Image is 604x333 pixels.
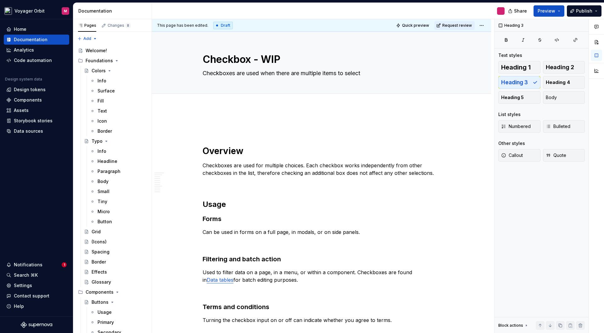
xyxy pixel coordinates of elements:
[543,76,585,89] button: Heading 4
[81,277,149,287] a: Glossary
[203,228,440,236] p: Can be used in forms on a full page, in modals, or on side panels.
[543,91,585,104] button: Body
[81,227,149,237] a: Grid
[203,145,440,157] h1: Overview
[98,178,109,185] div: Body
[498,52,522,58] div: Text styles
[14,262,42,268] div: Notifications
[203,303,269,311] strong: Terms and conditions
[92,229,101,235] div: Grid
[14,293,49,299] div: Contact support
[92,68,106,74] div: Colors
[203,214,440,223] h3: Forms
[14,107,29,114] div: Assets
[207,277,233,283] a: Data tables
[546,94,557,101] span: Body
[87,106,149,116] a: Text
[92,138,103,144] div: Typo
[81,267,149,277] a: Effects
[92,269,107,275] div: Effects
[78,23,96,28] div: Pages
[4,35,69,45] a: Documentation
[14,57,52,64] div: Code automation
[98,108,107,114] div: Text
[14,47,34,53] div: Analytics
[87,197,149,207] a: Tiny
[203,269,440,284] p: Used to filter data on a page, in a menu, or within a component. Checkboxes are found in for batc...
[442,23,472,28] span: Request review
[14,303,24,309] div: Help
[87,307,149,317] a: Usage
[81,237,149,247] a: (Icons)
[203,162,440,177] p: Checkboxes are used for multiple choices. Each checkbox works independently from other checkboxes...
[4,55,69,65] a: Code automation
[98,118,107,124] div: Icon
[505,5,531,17] button: Share
[498,140,525,147] div: Other styles
[514,8,527,14] span: Share
[4,95,69,105] a: Components
[87,176,149,186] a: Body
[4,105,69,115] a: Assets
[543,120,585,133] button: Bulleted
[87,166,149,176] a: Paragraph
[498,61,540,74] button: Heading 1
[87,156,149,166] a: Headline
[394,21,432,30] button: Quick preview
[98,148,106,154] div: Info
[21,322,52,328] svg: Supernova Logo
[4,45,69,55] a: Analytics
[157,23,208,28] span: This page has been edited.
[501,123,531,130] span: Numbered
[14,128,43,134] div: Data sources
[4,85,69,95] a: Design tokens
[64,8,67,14] div: M
[546,64,574,70] span: Heading 2
[87,76,149,86] a: Info
[92,299,109,305] div: Buttons
[86,289,114,295] div: Components
[81,257,149,267] a: Border
[98,319,114,325] div: Primary
[501,64,531,70] span: Heading 1
[87,217,149,227] a: Button
[543,149,585,162] button: Quote
[543,61,585,74] button: Heading 2
[201,52,439,67] textarea: Checkbox - WIP
[98,188,109,195] div: Small
[83,36,91,41] span: Add
[98,88,115,94] div: Surface
[87,126,149,136] a: Border
[98,208,110,215] div: Micro
[14,26,26,32] div: Home
[98,219,112,225] div: Button
[14,272,38,278] div: Search ⌘K
[1,4,72,18] button: Voyager OrbitM
[81,247,149,257] a: Spacing
[14,36,48,43] div: Documentation
[126,23,131,28] span: 8
[98,158,117,164] div: Headline
[81,297,149,307] a: Buttons
[576,8,592,14] span: Publish
[87,207,149,217] a: Micro
[75,56,149,66] div: Foundations
[203,255,281,263] strong: Filtering and batch action
[14,86,46,93] div: Design tokens
[14,8,45,14] div: Voyager Orbit
[4,280,69,291] a: Settings
[5,77,42,82] div: Design system data
[546,123,570,130] span: Bulleted
[498,111,521,118] div: List styles
[98,78,106,84] div: Info
[4,126,69,136] a: Data sources
[498,120,540,133] button: Numbered
[501,94,524,101] span: Heading 5
[567,5,601,17] button: Publish
[92,239,107,245] div: (Icons)
[498,323,523,328] div: Block actions
[87,317,149,327] a: Primary
[546,152,566,158] span: Quote
[87,96,149,106] a: Fill
[81,136,149,146] a: Typo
